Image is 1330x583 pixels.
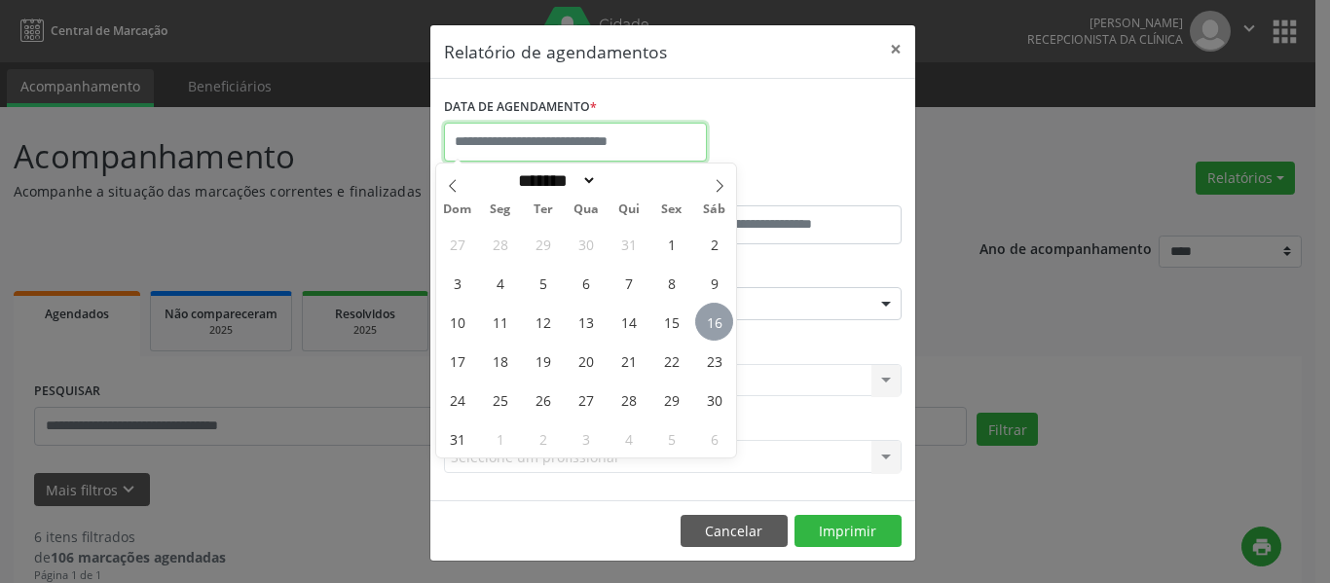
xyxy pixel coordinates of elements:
[565,203,608,216] span: Qua
[652,419,690,457] span: Setembro 5, 2025
[876,25,915,73] button: Close
[444,92,597,123] label: DATA DE AGENDAMENTO
[438,342,476,380] span: Agosto 17, 2025
[610,303,647,341] span: Agosto 14, 2025
[610,381,647,419] span: Agosto 28, 2025
[438,419,476,457] span: Agosto 31, 2025
[567,381,605,419] span: Agosto 27, 2025
[610,342,647,380] span: Agosto 21, 2025
[481,342,519,380] span: Agosto 18, 2025
[693,203,736,216] span: Sáb
[608,203,650,216] span: Qui
[695,225,733,263] span: Agosto 2, 2025
[681,515,788,548] button: Cancelar
[481,303,519,341] span: Agosto 11, 2025
[481,419,519,457] span: Setembro 1, 2025
[436,203,479,216] span: Dom
[652,264,690,302] span: Agosto 8, 2025
[567,264,605,302] span: Agosto 6, 2025
[481,381,519,419] span: Agosto 25, 2025
[567,225,605,263] span: Julho 30, 2025
[524,342,562,380] span: Agosto 19, 2025
[652,381,690,419] span: Agosto 29, 2025
[610,225,647,263] span: Julho 31, 2025
[695,264,733,302] span: Agosto 9, 2025
[794,515,902,548] button: Imprimir
[650,203,693,216] span: Sex
[610,419,647,457] span: Setembro 4, 2025
[567,342,605,380] span: Agosto 20, 2025
[695,342,733,380] span: Agosto 23, 2025
[652,303,690,341] span: Agosto 15, 2025
[438,264,476,302] span: Agosto 3, 2025
[438,381,476,419] span: Agosto 24, 2025
[695,381,733,419] span: Agosto 30, 2025
[695,303,733,341] span: Agosto 16, 2025
[678,175,902,205] label: ATÉ
[524,225,562,263] span: Julho 29, 2025
[438,225,476,263] span: Julho 27, 2025
[524,419,562,457] span: Setembro 2, 2025
[610,264,647,302] span: Agosto 7, 2025
[524,264,562,302] span: Agosto 5, 2025
[524,381,562,419] span: Agosto 26, 2025
[524,303,562,341] span: Agosto 12, 2025
[438,303,476,341] span: Agosto 10, 2025
[481,264,519,302] span: Agosto 4, 2025
[567,303,605,341] span: Agosto 13, 2025
[522,203,565,216] span: Ter
[511,170,597,191] select: Month
[567,419,605,457] span: Setembro 3, 2025
[652,342,690,380] span: Agosto 22, 2025
[597,170,661,191] input: Year
[652,225,690,263] span: Agosto 1, 2025
[695,419,733,457] span: Setembro 6, 2025
[481,225,519,263] span: Julho 28, 2025
[479,203,522,216] span: Seg
[444,39,667,64] h5: Relatório de agendamentos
